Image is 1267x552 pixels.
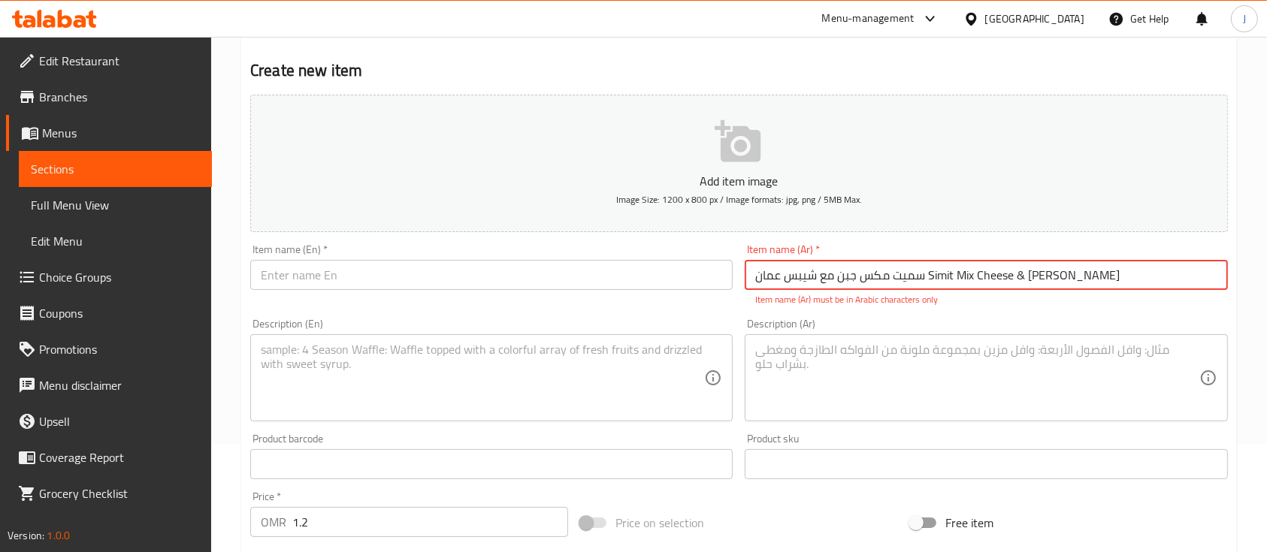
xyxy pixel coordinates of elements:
[745,449,1227,479] input: Please enter product sku
[1243,11,1246,27] span: J
[615,514,704,532] span: Price on selection
[39,412,200,430] span: Upsell
[39,52,200,70] span: Edit Restaurant
[31,160,200,178] span: Sections
[39,376,200,394] span: Menu disclaimer
[6,259,212,295] a: Choice Groups
[6,367,212,403] a: Menu disclaimer
[31,232,200,250] span: Edit Menu
[616,191,862,208] span: Image Size: 1200 x 800 px / Image formats: jpg, png / 5MB Max.
[42,124,200,142] span: Menus
[250,59,1228,82] h2: Create new item
[39,268,200,286] span: Choice Groups
[6,295,212,331] a: Coupons
[745,260,1227,290] input: Enter name Ar
[19,187,212,223] a: Full Menu View
[250,95,1228,232] button: Add item imageImage Size: 1200 x 800 px / Image formats: jpg, png / 5MB Max.
[261,513,286,531] p: OMR
[39,340,200,358] span: Promotions
[19,151,212,187] a: Sections
[945,514,993,532] span: Free item
[6,43,212,79] a: Edit Restaurant
[6,403,212,439] a: Upsell
[6,79,212,115] a: Branches
[985,11,1084,27] div: [GEOGRAPHIC_DATA]
[39,88,200,106] span: Branches
[39,304,200,322] span: Coupons
[39,448,200,466] span: Coverage Report
[6,475,212,511] a: Grocery Checklist
[39,484,200,502] span: Grocery Checklist
[6,439,212,475] a: Coverage Report
[822,10,915,28] div: Menu-management
[755,293,1217,306] p: Item name (Ar) must be in Arabic characters only
[6,115,212,151] a: Menus
[250,260,733,290] input: Enter name En
[31,196,200,214] span: Full Menu View
[47,526,70,545] span: 1.0.0
[292,507,568,537] input: Please enter price
[6,331,212,367] a: Promotions
[250,449,733,479] input: Please enter product barcode
[19,223,212,259] a: Edit Menu
[8,526,44,545] span: Version:
[274,172,1205,190] p: Add item image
